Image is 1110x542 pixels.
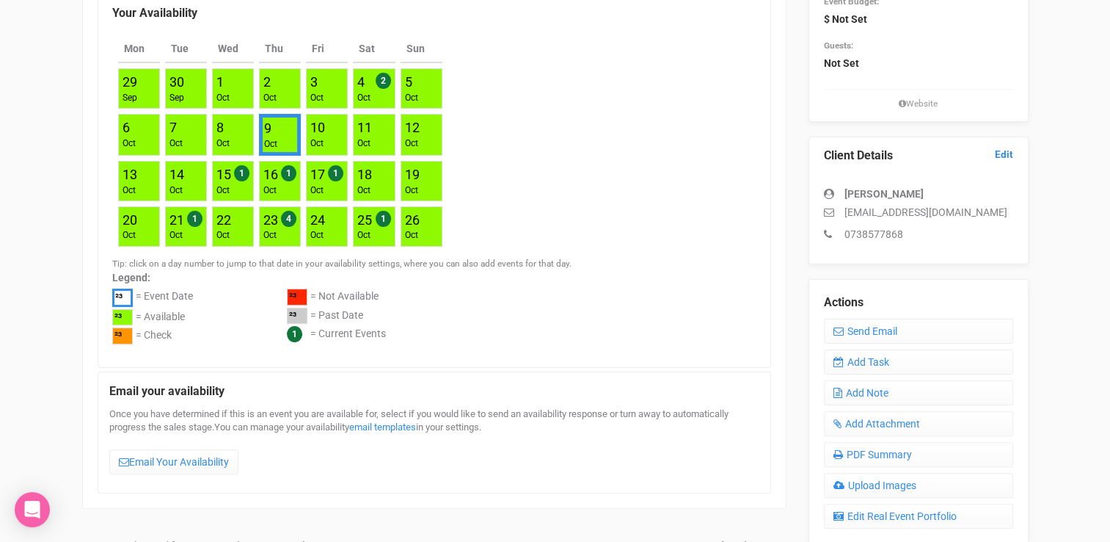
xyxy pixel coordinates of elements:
div: Oct [216,92,230,104]
a: 14 [169,167,184,182]
div: = Check [136,328,172,347]
strong: $ Not Set [824,13,867,25]
th: Tue [165,35,207,63]
div: Oct [263,229,278,242]
a: Edit Real Event Portfolio [824,504,1013,529]
a: 10 [310,120,325,135]
div: Oct [310,92,324,104]
div: = Past Date [310,308,363,327]
a: 8 [216,120,224,135]
div: ²³ [112,328,133,344]
a: 17 [310,167,325,182]
div: Oct [405,92,418,104]
div: Oct [169,229,184,242]
small: Website [824,98,1013,110]
div: = Not Available [310,289,379,308]
a: 20 [123,212,137,228]
small: Guests: [824,40,853,51]
p: [EMAIL_ADDRESS][DOMAIN_NAME] [824,205,1013,220]
a: Upload Images [824,473,1013,498]
legend: Your Availability [112,5,756,22]
a: 9 [264,120,271,136]
a: 23 [263,212,278,228]
div: Oct [357,137,372,150]
div: = Event Date [136,289,193,309]
span: 4 [281,211,296,227]
span: 1 [328,165,343,181]
span: You can manage your availability in your settings. [214,422,481,433]
a: Edit [995,148,1013,162]
th: Sat [353,35,395,63]
div: ²³ [287,289,307,306]
a: 4 [357,74,365,90]
div: Oct [405,137,420,150]
span: 1 [281,165,296,181]
a: Add Note [824,380,1013,405]
a: 7 [169,120,177,135]
div: = Available [136,309,185,328]
strong: [PERSON_NAME] [844,188,924,200]
div: Oct [216,137,230,150]
div: Oct [123,137,136,150]
div: ²³ [112,309,133,326]
div: Oct [169,137,183,150]
strong: Not Set [824,57,859,69]
div: Oct [405,229,420,242]
div: Once you have determined if this is an event you are available for, select if you would like to s... [109,408,759,482]
div: ²³ [287,308,307,325]
span: 1 [376,211,391,227]
a: email templates [349,422,416,433]
div: Oct [216,229,231,242]
legend: Email your availability [109,383,759,400]
a: 25 [357,212,372,228]
a: Add Attachment [824,411,1013,436]
div: Oct [310,184,325,197]
div: Oct [310,137,325,150]
a: 26 [405,212,420,228]
div: Oct [405,184,420,197]
span: 2 [376,73,391,89]
span: 1 [287,326,302,342]
div: Oct [357,92,370,104]
a: 16 [263,167,278,182]
div: Oct [264,138,277,151]
a: 2 [263,74,271,90]
a: Add Task [824,350,1013,375]
th: Sun [401,35,442,63]
a: 24 [310,212,325,228]
small: Tip: click on a day number to jump to that date in your availability settings, where you can also... [112,259,572,269]
a: 11 [357,120,372,135]
a: PDF Summary [824,442,1013,467]
legend: Client Details [824,148,1013,165]
a: 19 [405,167,420,182]
a: Send Email [824,319,1013,344]
a: 5 [405,74,412,90]
div: Oct [123,184,137,197]
th: Fri [306,35,348,63]
label: Legend: [112,270,756,285]
legend: Actions [824,295,1013,311]
div: = Current Events [310,326,386,343]
a: 1 [216,74,224,90]
span: 1 [234,165,249,181]
div: Oct [123,229,137,242]
div: ²³ [112,289,133,307]
div: Oct [263,184,278,197]
div: Oct [310,229,325,242]
span: 1 [187,211,202,227]
div: Oct [357,229,372,242]
p: 0738577868 [824,227,1013,242]
th: Wed [212,35,254,63]
a: 3 [310,74,318,90]
a: 6 [123,120,130,135]
a: 29 [123,74,137,90]
a: 13 [123,167,137,182]
div: Oct [169,184,184,197]
div: Sep [169,92,184,104]
a: 21 [169,212,184,228]
a: 12 [405,120,420,135]
a: 18 [357,167,372,182]
a: Email Your Availability [109,449,238,474]
a: 22 [216,212,231,228]
div: Sep [123,92,137,104]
